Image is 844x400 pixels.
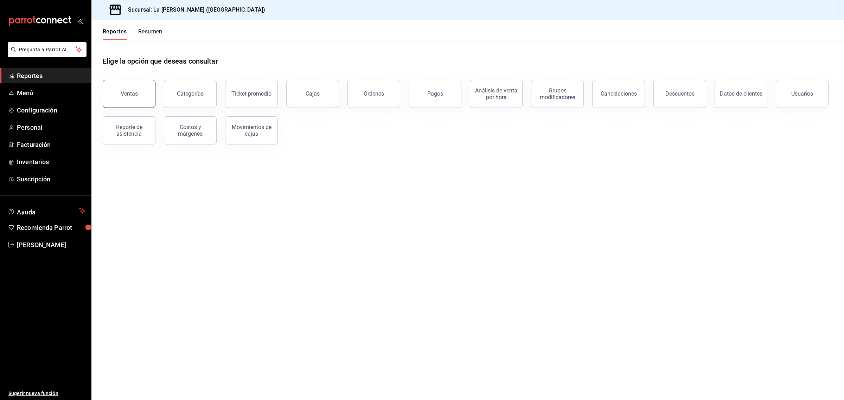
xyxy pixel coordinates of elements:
[8,390,85,397] span: Sugerir nueva función
[122,6,265,14] h3: Sucursal: La [PERSON_NAME] ([GEOGRAPHIC_DATA])
[306,90,320,97] div: Cajas
[776,80,829,108] button: Usuarios
[230,124,273,137] div: Movimientos de cajas
[103,28,127,40] button: Reportes
[474,87,518,101] div: Análisis de venta por hora
[364,90,384,97] div: Órdenes
[17,105,85,115] span: Configuración
[19,46,76,53] span: Pregunta a Parrot AI
[138,28,162,40] button: Resumen
[103,28,162,40] div: navigation tabs
[715,80,767,108] button: Datos de clientes
[8,42,87,57] button: Pregunta a Parrot AI
[103,56,218,66] h1: Elige la opción que deseas consultar
[77,18,83,24] button: open_drawer_menu
[347,80,400,108] button: Órdenes
[225,80,278,108] button: Ticket promedio
[536,87,579,101] div: Grupos modificadores
[164,80,217,108] button: Categorías
[17,207,76,215] span: Ayuda
[17,88,85,98] span: Menú
[470,80,523,108] button: Análisis de venta por hora
[231,90,271,97] div: Ticket promedio
[17,157,85,167] span: Inventarios
[531,80,584,108] button: Grupos modificadores
[665,90,695,97] div: Descuentos
[164,116,217,144] button: Costos y márgenes
[791,90,813,97] div: Usuarios
[121,90,138,97] div: Ventas
[17,240,85,250] span: [PERSON_NAME]
[5,51,87,58] a: Pregunta a Parrot AI
[427,90,443,97] div: Pagos
[17,223,85,232] span: Recomienda Parrot
[103,80,155,108] button: Ventas
[409,80,461,108] button: Pagos
[653,80,706,108] button: Descuentos
[601,90,637,97] div: Cancelaciones
[225,116,278,144] button: Movimientos de cajas
[17,71,85,80] span: Reportes
[107,124,151,137] div: Reporte de asistencia
[17,140,85,149] span: Facturación
[103,116,155,144] button: Reporte de asistencia
[17,123,85,132] span: Personal
[286,80,339,108] button: Cajas
[177,90,204,97] div: Categorías
[592,80,645,108] button: Cancelaciones
[720,90,762,97] div: Datos de clientes
[168,124,212,137] div: Costos y márgenes
[17,174,85,184] span: Suscripción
